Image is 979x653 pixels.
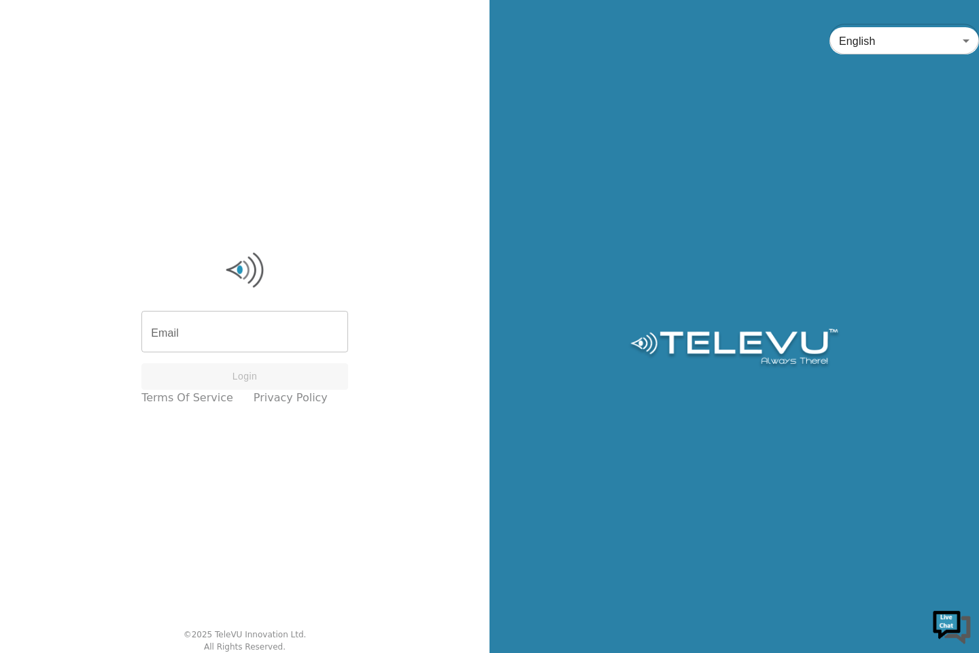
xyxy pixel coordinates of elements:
[184,629,307,641] div: © 2025 TeleVU Innovation Ltd.
[141,250,348,290] img: Logo
[254,390,328,406] a: Privacy Policy
[829,22,979,60] div: English
[931,605,972,646] img: Chat Widget
[628,329,840,369] img: Logo
[141,390,233,406] a: Terms of Service
[204,641,286,653] div: All Rights Reserved.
